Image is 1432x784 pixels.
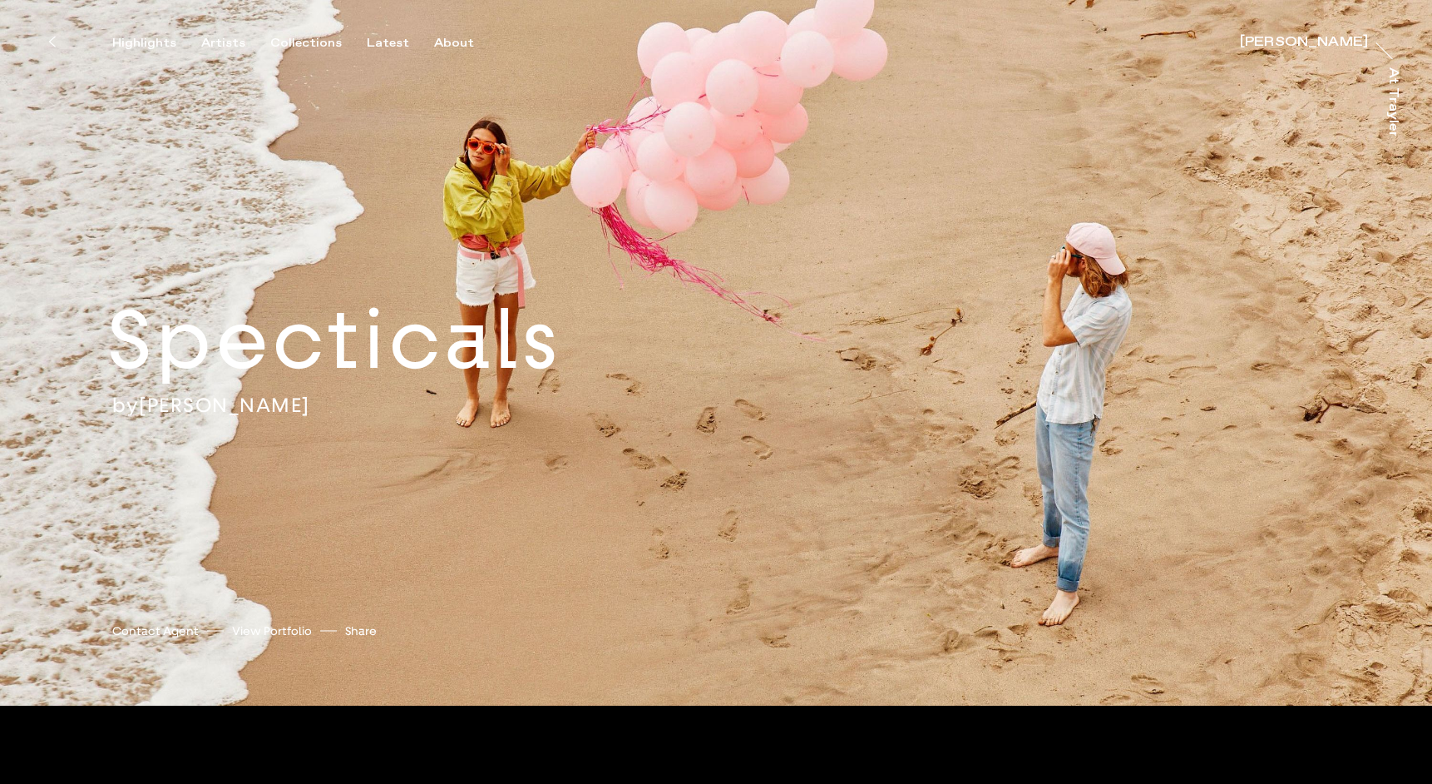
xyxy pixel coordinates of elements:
[112,623,199,640] a: Contact Agent
[112,392,139,417] span: by
[1240,32,1368,48] a: [PERSON_NAME]
[139,392,310,417] a: [PERSON_NAME]
[345,620,377,643] button: Share
[434,36,499,51] button: About
[112,36,201,51] button: Highlights
[367,36,434,51] button: Latest
[270,36,367,51] button: Collections
[1386,67,1400,138] div: At Trayler
[201,36,245,51] div: Artists
[367,36,409,51] div: Latest
[434,36,474,51] div: About
[1387,67,1404,136] a: At Trayler
[107,288,675,392] h2: Specticals
[112,36,176,51] div: Highlights
[270,36,342,51] div: Collections
[232,623,312,640] a: View Portfolio
[201,36,270,51] button: Artists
